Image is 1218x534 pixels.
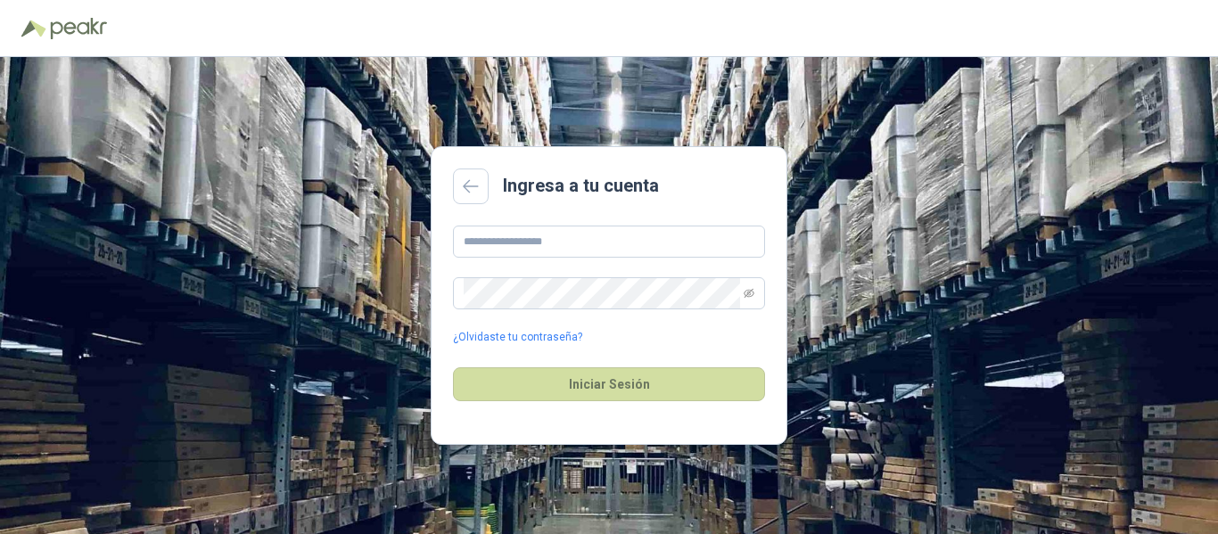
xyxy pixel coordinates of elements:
button: Iniciar Sesión [453,367,765,401]
img: Peakr [50,18,107,39]
img: Logo [21,20,46,37]
h2: Ingresa a tu cuenta [503,172,659,200]
span: eye-invisible [744,288,754,299]
a: ¿Olvidaste tu contraseña? [453,329,582,346]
